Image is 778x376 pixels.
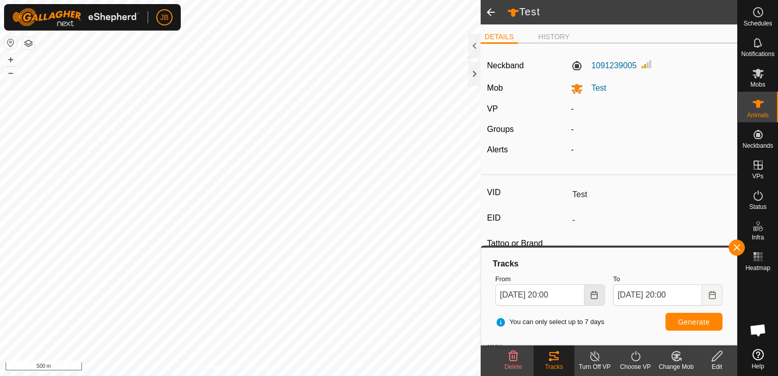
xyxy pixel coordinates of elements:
span: Infra [752,234,764,240]
a: Privacy Policy [200,363,238,372]
div: Choose VP [615,362,656,371]
span: Neckbands [742,143,773,149]
span: Test [583,84,606,92]
span: Notifications [741,51,774,57]
label: Groups [487,125,514,133]
span: Generate [678,318,710,326]
app-display-virtual-paddock-transition: - [571,104,573,113]
button: Choose Date [702,284,723,306]
img: Gallagher Logo [12,8,140,26]
label: Tattoo or Brand [487,237,569,250]
span: VPs [752,173,763,179]
span: Heatmap [745,265,770,271]
span: You can only select up to 7 days [495,317,604,327]
img: Signal strength [641,58,653,70]
label: Mob [487,84,503,92]
label: From [495,274,605,284]
div: Tracks [491,258,727,270]
span: Help [752,363,764,369]
div: Change Mob [656,362,697,371]
div: - [567,123,735,136]
div: Edit [697,362,737,371]
label: Neckband [487,60,524,72]
span: Delete [505,363,522,370]
div: Turn Off VP [574,362,615,371]
button: Reset Map [5,37,17,49]
a: Help [738,345,778,373]
button: Choose Date [585,284,605,306]
li: DETAILS [481,32,518,44]
label: EID [487,211,569,225]
button: Generate [665,313,723,331]
span: Schedules [743,20,772,26]
button: + [5,53,17,66]
div: Tracks [534,362,574,371]
a: Contact Us [251,363,281,372]
button: – [5,67,17,79]
label: VID [487,186,569,199]
span: JB [160,12,169,23]
label: VP [487,104,498,113]
label: 1091239005 [571,60,636,72]
span: Status [749,204,766,210]
button: Map Layers [22,37,35,49]
label: Alerts [487,145,508,154]
h2: Test [507,6,737,19]
span: Mobs [751,82,765,88]
label: To [613,274,723,284]
div: - [567,144,735,156]
div: Open chat [743,315,773,345]
li: HISTORY [534,32,574,42]
span: Animals [747,112,769,118]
